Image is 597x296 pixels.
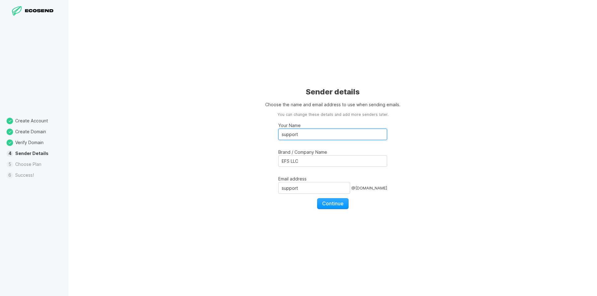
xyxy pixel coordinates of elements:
[322,200,344,207] span: Continue
[278,175,387,182] p: Email address
[306,87,360,97] h1: Sender details
[277,112,388,118] aside: You can change these details and add more senders later.
[278,182,350,194] input: Email address@[DOMAIN_NAME]
[278,155,387,167] input: Brand / Company Name
[317,198,349,209] button: Continue
[351,182,387,194] div: @ [DOMAIN_NAME]
[278,129,387,140] input: Your Name
[278,122,387,129] p: Your Name
[278,149,387,155] p: Brand / Company Name
[265,101,400,108] p: Choose the name and email address to use when sending emails.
